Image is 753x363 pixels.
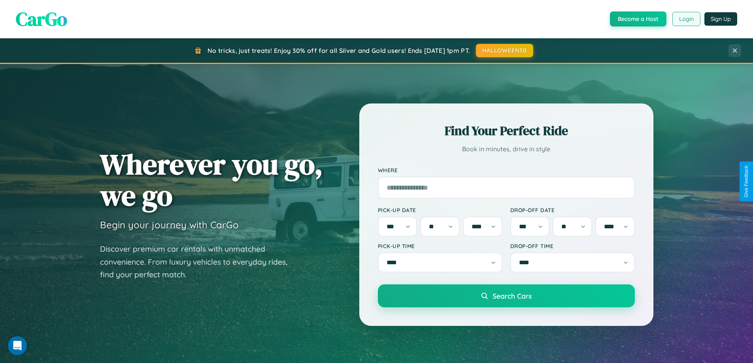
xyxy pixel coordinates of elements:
[8,336,27,355] iframe: Intercom live chat
[476,44,533,57] button: HALLOWEEN30
[378,143,635,155] p: Book in minutes, drive in style
[208,47,470,55] span: No tricks, just treats! Enjoy 30% off for all Silver and Gold users! Ends [DATE] 1pm PT.
[510,243,635,249] label: Drop-off Time
[378,167,635,173] label: Where
[16,6,67,32] span: CarGo
[704,12,737,26] button: Sign Up
[672,12,700,26] button: Login
[378,243,502,249] label: Pick-up Time
[493,292,532,300] span: Search Cars
[378,284,635,307] button: Search Cars
[510,207,635,213] label: Drop-off Date
[378,207,502,213] label: Pick-up Date
[378,122,635,139] h2: Find Your Perfect Ride
[100,219,239,231] h3: Begin your journey with CarGo
[610,11,666,26] button: Become a Host
[100,243,298,281] p: Discover premium car rentals with unmatched convenience. From luxury vehicles to everyday rides, ...
[744,166,749,197] div: Give Feedback
[100,149,323,211] h1: Wherever you go, we go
